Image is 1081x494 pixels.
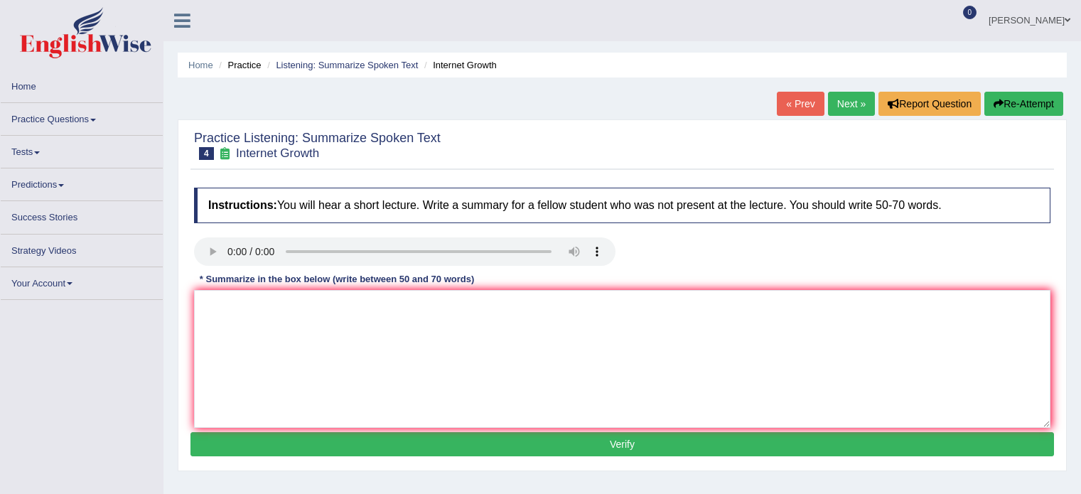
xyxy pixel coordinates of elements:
[1,235,163,262] a: Strategy Videos
[777,92,824,116] a: « Prev
[1,103,163,131] a: Practice Questions
[1,70,163,98] a: Home
[190,432,1054,456] button: Verify
[1,267,163,295] a: Your Account
[188,60,213,70] a: Home
[194,131,441,160] h2: Practice Listening: Summarize Spoken Text
[1,136,163,163] a: Tests
[194,273,480,286] div: * Summarize in the box below (write between 50 and 70 words)
[194,188,1050,223] h4: You will hear a short lecture. Write a summary for a fellow student who was not present at the le...
[208,199,277,211] b: Instructions:
[421,58,497,72] li: Internet Growth
[984,92,1063,116] button: Re-Attempt
[199,147,214,160] span: 4
[878,92,981,116] button: Report Question
[215,58,261,72] li: Practice
[1,201,163,229] a: Success Stories
[828,92,875,116] a: Next »
[217,147,232,161] small: Exam occurring question
[276,60,418,70] a: Listening: Summarize Spoken Text
[963,6,977,19] span: 0
[236,146,319,160] small: Internet Growth
[1,168,163,196] a: Predictions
